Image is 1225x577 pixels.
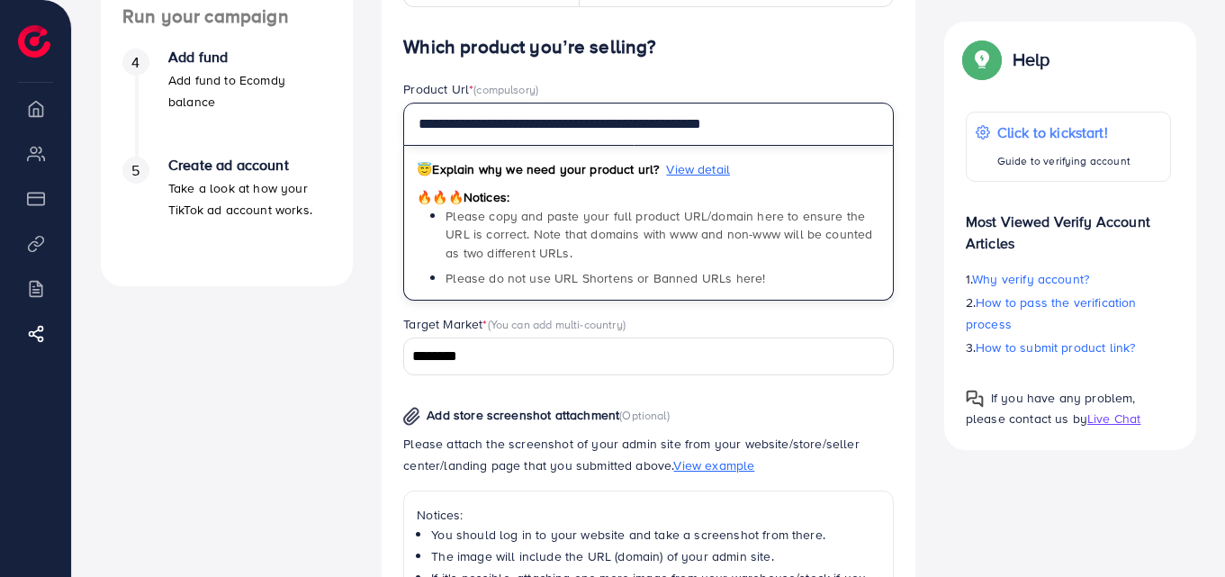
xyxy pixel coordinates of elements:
[403,338,894,374] div: Search for option
[417,504,880,526] p: Notices:
[446,269,765,287] span: Please do not use URL Shortens or Banned URLs here!
[966,293,1137,333] span: How to pass the verification process
[427,406,619,424] span: Add store screenshot attachment
[446,207,872,262] span: Please copy and paste your full product URL/domain here to ensure the URL is correct. Note that d...
[966,43,998,76] img: Popup guide
[666,160,730,178] span: View detail
[431,547,880,565] li: The image will include the URL (domain) of your admin site.
[997,150,1130,172] p: Guide to verifying account
[101,5,353,28] h4: Run your campaign
[997,122,1130,143] p: Click to kickstart!
[966,337,1171,358] p: 3.
[403,315,626,333] label: Target Market
[417,160,659,178] span: Explain why we need your product url?
[488,316,626,332] span: (You can add multi-country)
[619,407,670,423] span: (Optional)
[168,157,331,174] h4: Create ad account
[403,36,894,59] h4: Which product you’re selling?
[101,49,353,157] li: Add fund
[966,390,984,408] img: Popup guide
[1148,496,1211,563] iframe: Chat
[966,268,1171,290] p: 1.
[168,177,331,221] p: Take a look at how your TikTok ad account works.
[1087,410,1140,428] span: Live Chat
[131,52,140,73] span: 4
[1013,49,1050,70] p: Help
[403,433,894,476] p: Please attach the screenshot of your admin site from your website/store/seller center/landing pag...
[431,526,880,544] li: You should log in to your website and take a screenshot from there.
[417,188,509,206] span: Notices:
[131,160,140,181] span: 5
[473,81,538,97] span: (compulsory)
[403,80,538,98] label: Product Url
[966,196,1171,254] p: Most Viewed Verify Account Articles
[972,270,1089,288] span: Why verify account?
[966,292,1171,335] p: 2.
[168,69,331,113] p: Add fund to Ecomdy balance
[101,157,353,265] li: Create ad account
[406,343,870,371] input: Search for option
[976,338,1135,356] span: How to submit product link?
[403,407,420,426] img: img
[417,188,463,206] span: 🔥🔥🔥
[966,389,1136,428] span: If you have any problem, please contact us by
[417,160,432,178] span: 😇
[673,456,754,474] span: View example
[18,25,50,58] img: logo
[168,49,331,66] h4: Add fund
